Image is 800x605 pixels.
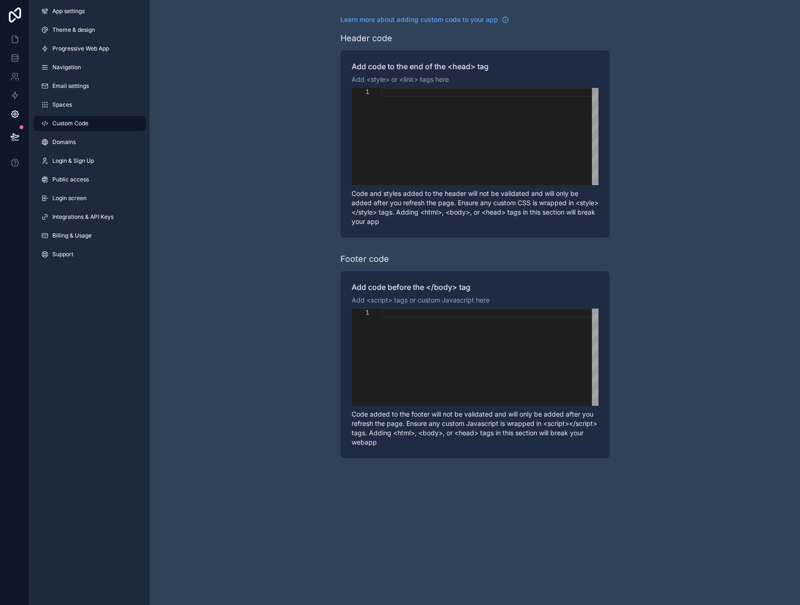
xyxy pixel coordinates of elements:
span: Domains [52,138,76,146]
p: Add <script> tags or custom Javascript here [352,295,598,305]
a: Support [34,247,146,262]
p: Code added to the footer will not be validated and will only be added after you refresh the page.... [352,410,598,447]
span: Learn more about adding custom code to your app [340,15,498,24]
a: Integrations & API Keys [34,209,146,224]
textarea: Editor content;Press Alt+F1 for Accessibility Options. [382,309,382,309]
label: Add code before the </body> tag [352,282,598,292]
div: 1 [352,309,369,317]
span: Theme & design [52,26,95,34]
span: App settings [52,7,85,15]
p: Code and styles added to the header will not be validated and will only be added after you refres... [352,189,598,226]
span: Custom Code [52,120,88,127]
span: Email settings [52,82,89,90]
span: Navigation [52,64,81,71]
a: Domains [34,135,146,150]
span: Billing & Usage [52,232,92,239]
span: Login & Sign Up [52,157,94,165]
a: Login & Sign Up [34,153,146,168]
span: Integrations & API Keys [52,213,114,221]
span: Public access [52,176,89,183]
div: Header code [340,32,392,45]
a: Custom Code [34,116,146,131]
span: Login screen [52,194,86,202]
div: Footer code [340,252,389,266]
a: Theme & design [34,22,146,37]
a: App settings [34,4,146,19]
a: Billing & Usage [34,228,146,243]
span: Progressive Web App [52,45,109,52]
span: Spaces [52,101,72,108]
div: 1 [352,88,369,97]
a: Public access [34,172,146,187]
label: Add code to the end of the <head> tag [352,62,598,71]
a: Login screen [34,191,146,206]
a: Spaces [34,97,146,112]
a: Learn more about adding custom code to your app [340,15,509,24]
span: Support [52,251,73,258]
p: Add <style> or <link> tags here [352,75,598,84]
a: Progressive Web App [34,41,146,56]
a: Navigation [34,60,146,75]
a: Email settings [34,79,146,94]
